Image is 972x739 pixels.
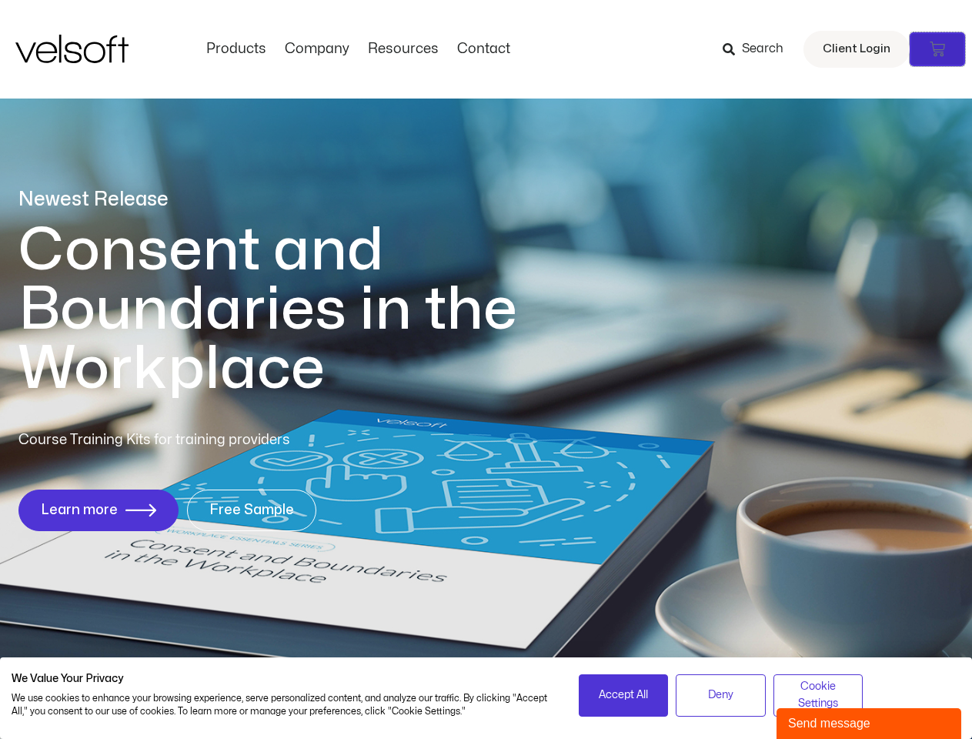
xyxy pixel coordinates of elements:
[742,39,783,59] span: Search
[187,490,316,531] a: Free Sample
[15,35,129,63] img: Velsoft Training Materials
[18,430,402,451] p: Course Training Kits for training providers
[276,41,359,58] a: CompanyMenu Toggle
[599,687,648,704] span: Accept All
[41,503,118,518] span: Learn more
[197,41,276,58] a: ProductsMenu Toggle
[209,503,294,518] span: Free Sample
[676,674,766,717] button: Deny all cookies
[773,674,863,717] button: Adjust cookie preferences
[18,490,179,531] a: Learn more
[783,678,853,713] span: Cookie Settings
[579,674,669,717] button: Accept all cookies
[12,672,556,686] h2: We Value Your Privacy
[708,687,733,704] span: Deny
[18,186,580,213] p: Newest Release
[448,41,519,58] a: ContactMenu Toggle
[12,692,556,718] p: We use cookies to enhance your browsing experience, serve personalized content, and analyze our t...
[777,705,964,739] iframe: chat widget
[803,31,910,68] a: Client Login
[359,41,448,58] a: ResourcesMenu Toggle
[823,39,890,59] span: Client Login
[18,221,580,399] h1: Consent and Boundaries in the Workplace
[723,36,794,62] a: Search
[197,41,519,58] nav: Menu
